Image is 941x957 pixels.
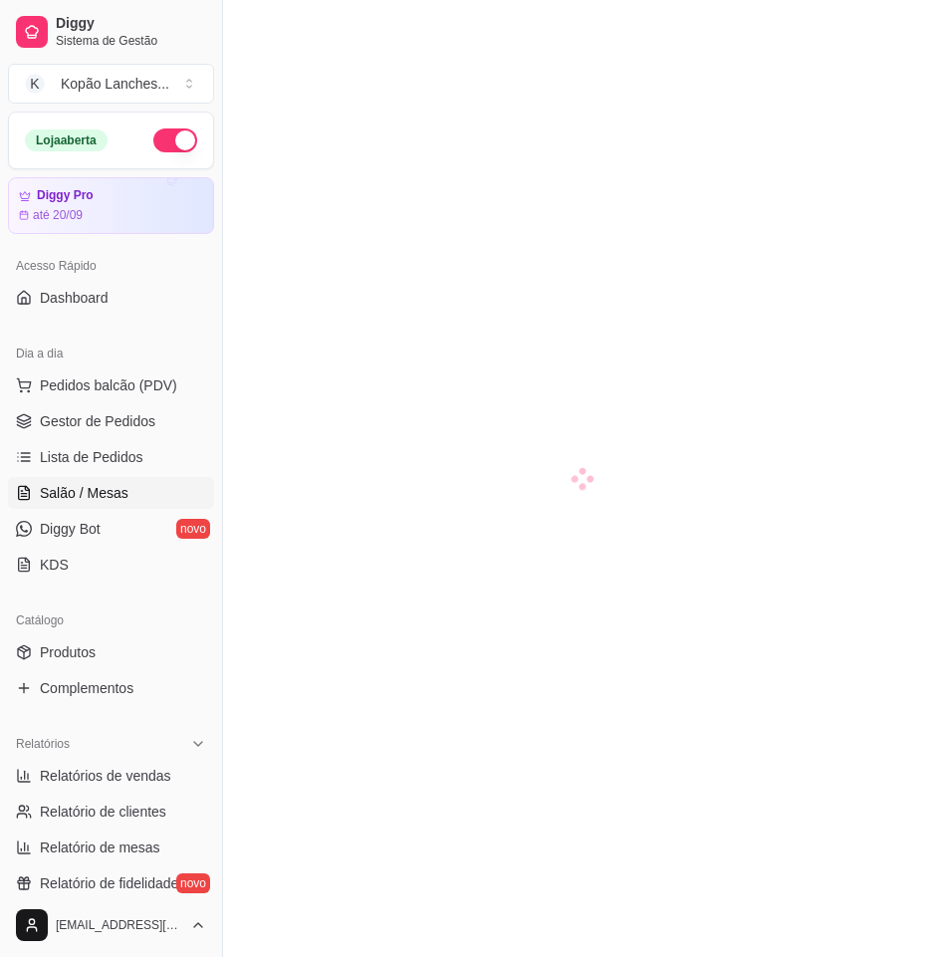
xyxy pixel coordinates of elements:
a: Lista de Pedidos [8,441,214,473]
span: Produtos [40,642,96,662]
div: Acesso Rápido [8,250,214,282]
span: KDS [40,555,69,575]
span: Relatório de mesas [40,837,160,857]
span: Salão / Mesas [40,483,128,503]
span: Dashboard [40,288,109,308]
a: Produtos [8,636,214,668]
span: Complementos [40,678,133,698]
span: Relatório de fidelidade [40,873,178,893]
span: Diggy [56,15,206,33]
article: até 20/09 [33,207,83,223]
a: DiggySistema de Gestão [8,8,214,56]
a: Relatório de fidelidadenovo [8,867,214,899]
button: Select a team [8,64,214,104]
a: Complementos [8,672,214,704]
span: Relatórios de vendas [40,766,171,786]
span: Relatórios [16,736,70,752]
a: Relatórios de vendas [8,760,214,792]
div: Catálogo [8,604,214,636]
a: KDS [8,549,214,581]
span: Diggy Bot [40,519,101,539]
span: Lista de Pedidos [40,447,143,467]
div: Kopão Lanches ... [61,74,169,94]
a: Gestor de Pedidos [8,405,214,437]
a: Relatório de clientes [8,796,214,828]
span: Sistema de Gestão [56,33,206,49]
button: [EMAIL_ADDRESS][DOMAIN_NAME] [8,901,214,949]
div: Dia a dia [8,338,214,369]
a: Relatório de mesas [8,832,214,863]
span: K [25,74,45,94]
a: Dashboard [8,282,214,314]
a: Salão / Mesas [8,477,214,509]
a: Diggy Botnovo [8,513,214,545]
span: Pedidos balcão (PDV) [40,375,177,395]
article: Diggy Pro [37,188,94,203]
a: Diggy Proaté 20/09 [8,177,214,234]
span: Gestor de Pedidos [40,411,155,431]
div: Loja aberta [25,129,108,151]
button: Pedidos balcão (PDV) [8,369,214,401]
span: [EMAIL_ADDRESS][DOMAIN_NAME] [56,917,182,933]
button: Alterar Status [153,128,197,152]
span: Relatório de clientes [40,802,166,822]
